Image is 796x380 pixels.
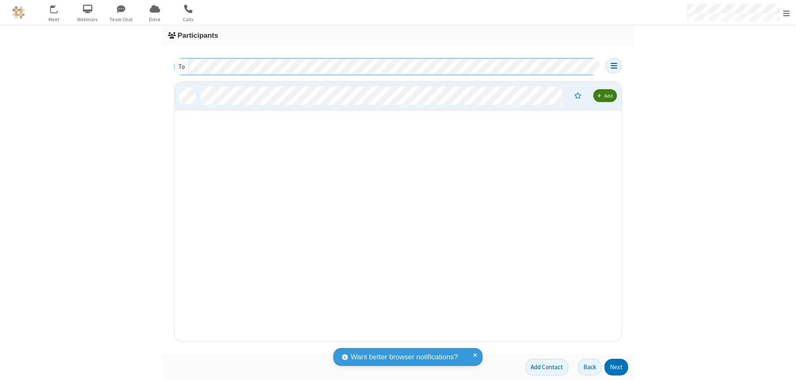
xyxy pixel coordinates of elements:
[604,359,628,375] button: Next
[525,359,568,375] button: Add Contact
[39,16,70,23] span: Meet
[531,363,563,371] span: Add Contact
[168,32,628,39] h3: Participants
[175,82,622,342] div: grid
[72,16,103,23] span: Webinars
[351,352,458,363] span: Want better browser notifications?
[106,16,137,23] span: Team Chat
[568,88,587,102] button: Moderator
[175,58,189,75] div: To
[604,93,613,99] span: Add
[139,16,170,23] span: Drive
[55,5,62,11] div: 11
[578,359,602,375] button: Back
[606,58,622,73] button: Open menu
[593,89,617,102] button: Add
[12,6,25,19] img: QA Selenium DO NOT DELETE OR CHANGE
[173,16,204,23] span: Calls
